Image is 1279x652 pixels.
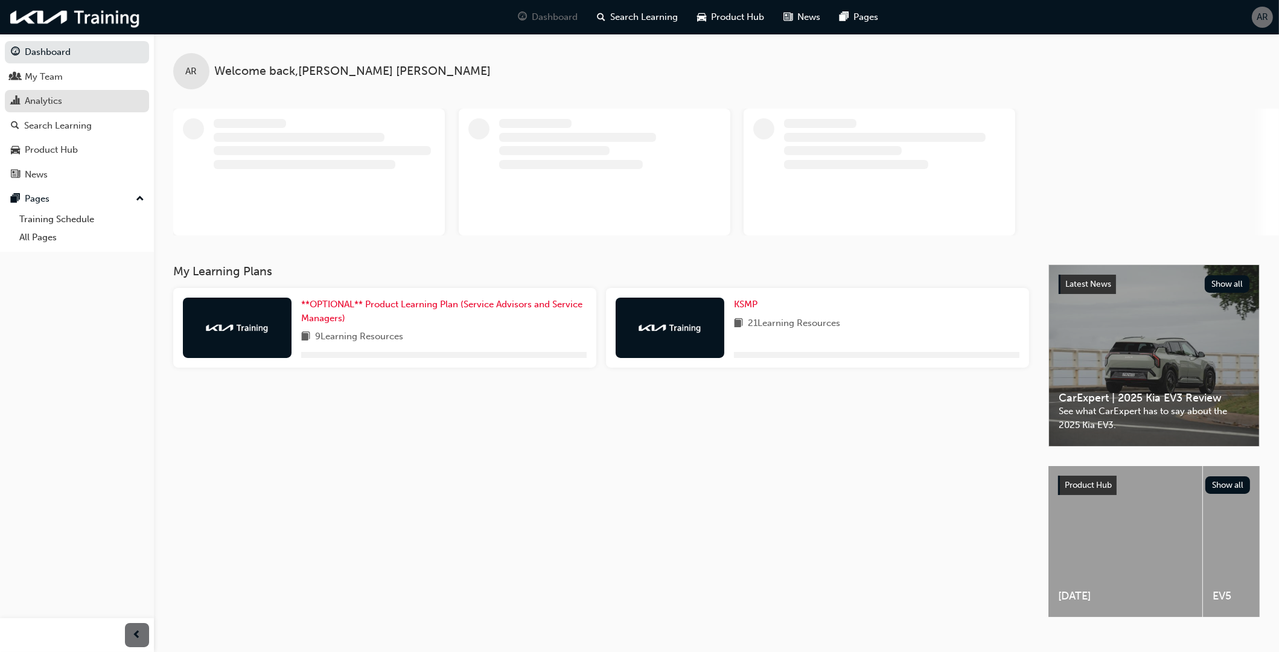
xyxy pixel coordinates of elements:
span: car-icon [11,145,20,156]
button: Pages [5,188,149,210]
a: Dashboard [5,41,149,63]
span: 9 Learning Resources [315,330,403,345]
span: **OPTIONAL** Product Learning Plan (Service Advisors and Service Managers) [301,299,582,324]
div: Search Learning [24,119,92,133]
span: AR [1257,10,1268,24]
div: News [25,168,48,182]
span: chart-icon [11,96,20,107]
a: KSMP [734,298,762,312]
a: Product HubShow all [1058,476,1250,495]
span: Latest News [1065,279,1111,289]
a: Latest NewsShow all [1059,275,1249,294]
span: news-icon [11,170,20,181]
span: Pages [854,10,879,24]
span: CarExpert | 2025 Kia EV3 Review [1059,391,1249,405]
span: Product Hub [1065,480,1112,490]
a: My Team [5,66,149,88]
span: Search Learning [611,10,678,24]
img: kia-training [6,5,145,30]
div: My Team [25,70,63,84]
a: News [5,164,149,186]
span: prev-icon [133,628,142,643]
span: search-icon [598,10,606,25]
button: Show all [1205,476,1251,494]
span: up-icon [136,191,144,207]
a: Search Learning [5,115,149,137]
span: pages-icon [840,10,849,25]
span: people-icon [11,72,20,83]
a: Training Schedule [14,210,149,229]
a: [DATE] [1048,466,1202,617]
a: **OPTIONAL** Product Learning Plan (Service Advisors and Service Managers) [301,298,587,325]
a: car-iconProduct Hub [688,5,774,30]
span: Dashboard [532,10,578,24]
span: News [798,10,821,24]
span: See what CarExpert has to say about the 2025 Kia EV3. [1059,404,1249,432]
a: search-iconSearch Learning [588,5,688,30]
span: book-icon [734,316,743,331]
span: news-icon [784,10,793,25]
a: All Pages [14,228,149,247]
span: car-icon [698,10,707,25]
div: Analytics [25,94,62,108]
h3: My Learning Plans [173,264,1029,278]
div: Product Hub [25,143,78,157]
span: pages-icon [11,194,20,205]
span: KSMP [734,299,758,310]
button: Show all [1205,275,1250,293]
img: kia-training [637,322,703,334]
a: Analytics [5,90,149,112]
div: Pages [25,192,49,206]
span: Welcome back , [PERSON_NAME] [PERSON_NAME] [214,65,491,78]
span: guage-icon [11,47,20,58]
span: guage-icon [518,10,528,25]
span: search-icon [11,121,19,132]
button: AR [1252,7,1273,28]
img: kia-training [204,322,270,334]
span: 21 Learning Resources [748,316,840,331]
span: [DATE] [1058,589,1193,603]
span: AR [186,65,197,78]
a: Product Hub [5,139,149,161]
a: guage-iconDashboard [509,5,588,30]
a: news-iconNews [774,5,831,30]
a: pages-iconPages [831,5,888,30]
span: book-icon [301,330,310,345]
button: DashboardMy TeamAnalyticsSearch LearningProduct HubNews [5,39,149,188]
span: Product Hub [712,10,765,24]
a: Latest NewsShow allCarExpert | 2025 Kia EV3 ReviewSee what CarExpert has to say about the 2025 Ki... [1048,264,1260,447]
